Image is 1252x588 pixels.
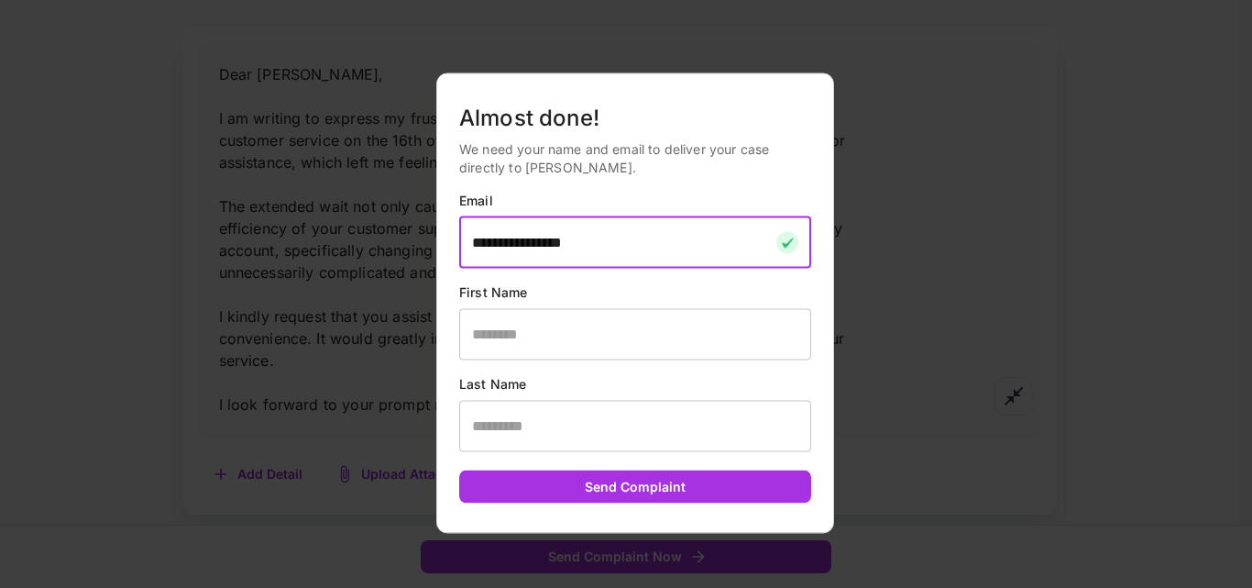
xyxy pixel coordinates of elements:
p: First Name [459,283,811,301]
img: checkmark [776,231,798,253]
h5: Almost done! [459,103,811,132]
button: Send Complaint [459,470,811,504]
p: Email [459,191,811,209]
p: We need your name and email to deliver your case directly to [PERSON_NAME]. [459,139,811,176]
p: Last Name [459,374,811,393]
